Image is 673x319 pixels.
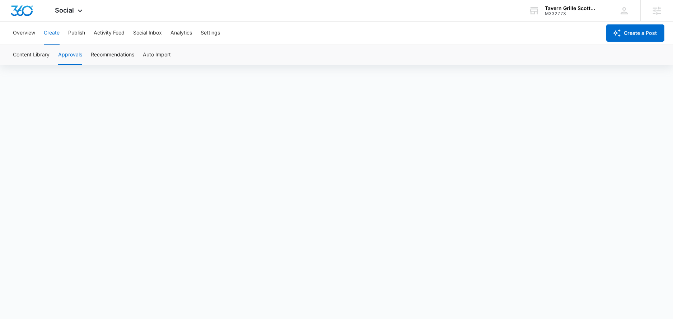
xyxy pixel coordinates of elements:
[133,22,162,45] button: Social Inbox
[13,22,35,45] button: Overview
[606,24,664,42] button: Create a Post
[68,22,85,45] button: Publish
[545,5,597,11] div: account name
[94,22,125,45] button: Activity Feed
[545,11,597,16] div: account id
[13,45,50,65] button: Content Library
[143,45,171,65] button: Auto Import
[170,22,192,45] button: Analytics
[201,22,220,45] button: Settings
[44,22,60,45] button: Create
[58,45,82,65] button: Approvals
[55,6,74,14] span: Social
[91,45,134,65] button: Recommendations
